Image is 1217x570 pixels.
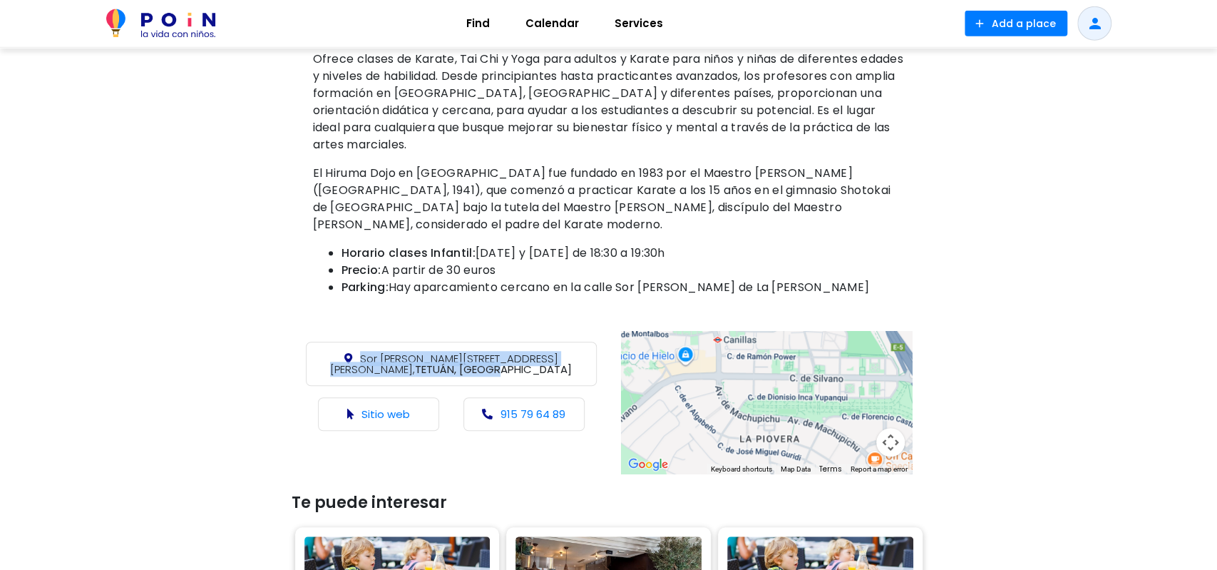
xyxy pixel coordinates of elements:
li: A partir de 30 euros [342,262,905,279]
img: Google [625,455,672,474]
strong: Precio: [342,262,381,278]
a: Services [597,6,681,41]
h3: Te puede interesar [292,494,926,512]
strong: Parking: [342,279,389,295]
span: Services [608,12,669,35]
p: Ofrece clases de Karate, Tai Chi y Yoga para adultos y Karate para niños y niñas de diferentes ed... [313,51,905,153]
a: Find [448,6,508,41]
span: Calendar [519,12,585,35]
span: Sor [PERSON_NAME][STREET_ADDRESS][PERSON_NAME], [330,351,558,377]
span: TETUÁN, [GEOGRAPHIC_DATA] [330,351,572,377]
a: Calendar [508,6,597,41]
button: Map camera controls [876,428,905,457]
a: Terms (opens in new tab) [819,464,842,474]
img: POiN [106,9,215,38]
li: Hay aparcamiento cercano en la calle Sor [PERSON_NAME] de La [PERSON_NAME] [342,279,905,296]
button: Map Data [781,464,811,474]
strong: Horario clases Infantil: [342,245,476,261]
li: [DATE] y [DATE] de 18:30 a 19:30h [342,245,905,262]
button: Add a place [965,11,1067,36]
a: 915 79 64 89 [500,407,565,422]
p: El Hiruma Dojo en [GEOGRAPHIC_DATA] fue fundado en 1983 por el Maestro [PERSON_NAME] ([GEOGRAPHIC... [313,165,905,233]
a: Open this area in Google Maps (opens a new window) [625,455,672,474]
span: Find [460,12,496,35]
a: Report a map error [851,465,908,473]
button: Keyboard shortcuts [711,464,772,474]
a: Sitio web [361,407,410,422]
